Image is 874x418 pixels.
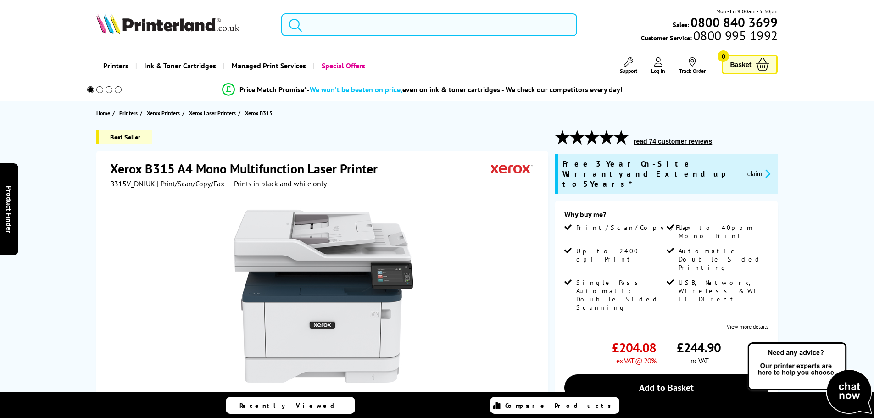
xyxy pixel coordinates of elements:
span: Xerox Printers [147,108,180,118]
img: Open Live Chat window [746,341,874,416]
a: Xerox Printers [147,108,182,118]
span: £204.08 [612,339,656,356]
a: 0800 840 3699 [689,18,778,27]
button: read 74 customer reviews [631,137,715,145]
span: Basket [730,58,751,71]
span: Xerox Laser Printers [189,108,236,118]
span: 0 [718,50,729,62]
span: USB, Network, Wireless & Wi-Fi Direct [679,279,767,303]
span: Sales: [673,20,689,29]
span: Mon - Fri 9:00am - 5:30pm [716,7,778,16]
i: Prints in black and white only [234,179,327,188]
div: Why buy me? [564,210,768,223]
span: B315V_DNIUK [110,179,155,188]
a: Special Offers [313,54,372,78]
a: Ink & Toner Cartridges [135,54,223,78]
a: Add to Basket [564,374,768,401]
span: £244.90 [677,339,721,356]
div: - even on ink & toner cartridges - We check our competitors every day! [307,85,623,94]
span: Xerox B315 [245,110,273,117]
span: Recently Viewed [239,401,344,410]
img: Printerland Logo [96,14,239,34]
span: Price Match Promise* [239,85,307,94]
a: Basket 0 [722,55,778,74]
span: Single Pass Automatic Double Sided Scanning [576,279,664,312]
li: modal_Promise [75,82,771,98]
a: Compare Products [490,397,619,414]
span: Customer Service: [641,31,778,42]
a: Recently Viewed [226,397,355,414]
span: Up to 2400 dpi Print [576,247,664,263]
span: Print/Scan/Copy/Fax [576,223,694,232]
a: Xerox Laser Printers [189,108,238,118]
a: Printers [119,108,140,118]
img: Xerox [491,160,533,177]
img: Xerox B315 [234,206,413,386]
a: View more details [727,323,768,330]
h1: Xerox B315 A4 Mono Multifunction Laser Printer [110,160,387,177]
span: inc VAT [689,356,708,365]
span: Ink & Toner Cartridges [144,54,216,78]
span: Best Seller [96,130,152,144]
a: Log In [651,57,665,74]
a: Track Order [679,57,706,74]
span: Compare Products [505,401,616,410]
span: Log In [651,67,665,74]
span: | Print/Scan/Copy/Fax [157,179,224,188]
span: Home [96,108,110,118]
span: ex VAT @ 20% [616,356,656,365]
a: Printers [96,54,135,78]
a: Support [620,57,637,74]
span: Product Finder [5,185,14,233]
a: Printerland Logo [96,14,270,36]
span: Automatic Double Sided Printing [679,247,767,272]
span: Up to 40ppm Mono Print [679,223,767,240]
span: Support [620,67,637,74]
span: We won’t be beaten on price, [310,85,402,94]
span: 0800 995 1992 [692,31,778,40]
span: Free 3 Year On-Site Warranty and Extend up to 5 Years* [562,159,740,189]
button: promo-description [745,168,774,179]
a: Managed Print Services [223,54,313,78]
span: Printers [119,108,138,118]
b: 0800 840 3699 [690,14,778,31]
a: Home [96,108,112,118]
